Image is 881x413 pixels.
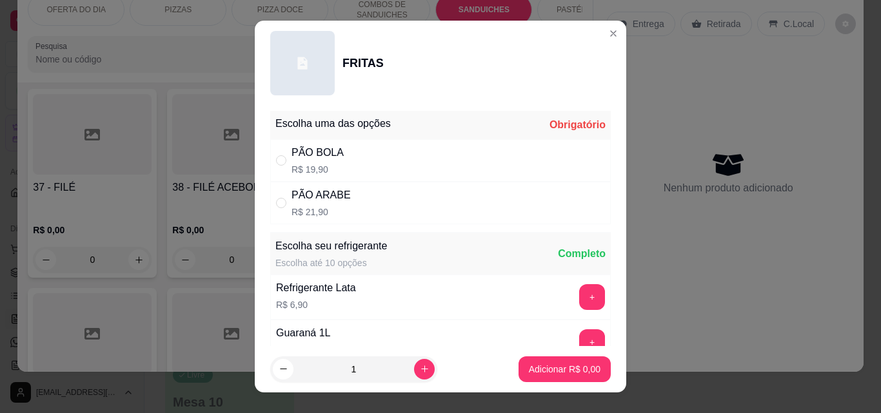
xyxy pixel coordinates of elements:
p: Adicionar R$ 0,00 [529,363,600,376]
p: R$ 6,90 [276,298,356,311]
div: Completo [558,246,606,262]
div: PÃO ARABE [292,187,351,203]
button: Close [603,23,624,44]
button: increase-product-quantity [414,359,435,379]
div: Guaraná 1L [276,325,331,341]
button: add [579,329,605,355]
div: PÃO BOLA [292,145,344,160]
button: decrease-product-quantity [273,359,293,379]
div: FRITAS [342,54,384,72]
div: Obrigatório [549,117,606,133]
button: add [579,284,605,310]
button: Adicionar R$ 0,00 [519,356,611,382]
div: Refrigerante Lata [276,280,356,296]
div: Escolha uma das opções [275,116,391,131]
p: R$ 21,90 [292,206,351,218]
div: Escolha seu refrigerante [275,238,387,254]
div: Escolha até 10 opções [275,256,387,269]
p: R$ 10,90 [276,343,331,356]
p: R$ 19,90 [292,163,344,176]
